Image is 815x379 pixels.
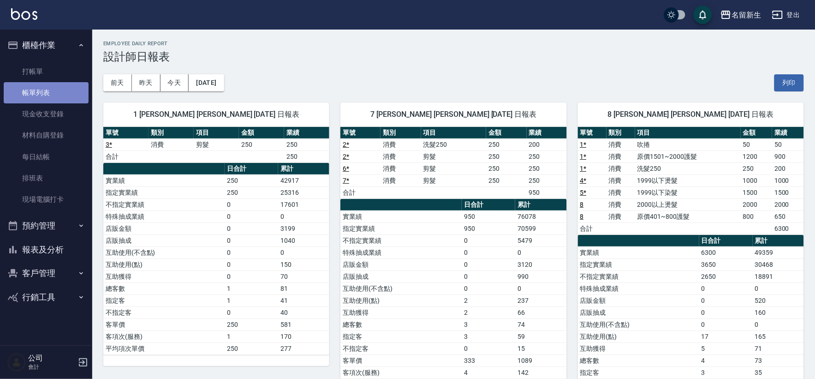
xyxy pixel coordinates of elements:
[699,247,753,259] td: 6300
[753,259,804,271] td: 30468
[161,74,189,91] button: 今天
[578,127,804,235] table: a dense table
[699,343,753,355] td: 5
[225,295,278,307] td: 1
[4,168,89,189] a: 排班表
[340,127,381,139] th: 單號
[7,353,26,372] img: Person
[694,6,712,24] button: save
[340,295,462,307] td: 互助使用(點)
[607,174,635,186] td: 消費
[772,162,804,174] td: 200
[225,235,278,247] td: 0
[4,82,89,103] a: 帳單列表
[103,343,225,355] td: 平均項次單價
[515,355,566,367] td: 1089
[103,150,149,162] td: 合計
[103,271,225,283] td: 互助獲得
[462,307,515,319] td: 2
[699,271,753,283] td: 2650
[103,211,225,223] td: 特殊抽成業績
[421,150,487,162] td: 剪髮
[225,199,278,211] td: 0
[103,223,225,235] td: 店販金額
[278,295,329,307] td: 41
[114,110,318,119] span: 1 [PERSON_NAME] [PERSON_NAME] [DATE] 日報表
[381,127,421,139] th: 類別
[515,223,566,235] td: 70599
[753,343,804,355] td: 71
[421,162,487,174] td: 剪髮
[421,138,487,150] td: 洗髮250
[284,127,329,139] th: 業績
[635,127,741,139] th: 項目
[103,259,225,271] td: 互助使用(點)
[225,186,278,199] td: 250
[340,223,462,235] td: 指定實業績
[515,247,566,259] td: 0
[462,235,515,247] td: 0
[527,162,567,174] td: 250
[340,367,462,379] td: 客項次(服務)
[578,127,607,139] th: 單號
[699,319,753,331] td: 0
[340,271,462,283] td: 店販抽成
[225,223,278,235] td: 0
[340,319,462,331] td: 總客數
[741,186,773,199] td: 1500
[278,174,329,186] td: 42917
[515,199,566,211] th: 累計
[225,174,278,186] td: 250
[772,199,804,211] td: 2000
[462,367,515,379] td: 4
[103,307,225,319] td: 不指定客
[515,211,566,223] td: 76078
[103,235,225,247] td: 店販抽成
[28,354,75,363] h5: 公司
[607,162,635,174] td: 消費
[103,247,225,259] td: 互助使用(不含點)
[340,307,462,319] td: 互助獲得
[278,307,329,319] td: 40
[103,295,225,307] td: 指定客
[278,223,329,235] td: 3199
[515,283,566,295] td: 0
[278,247,329,259] td: 0
[149,127,194,139] th: 類別
[741,199,773,211] td: 2000
[462,343,515,355] td: 0
[578,271,699,283] td: 不指定實業績
[225,259,278,271] td: 0
[278,283,329,295] td: 81
[515,271,566,283] td: 990
[4,103,89,125] a: 現金收支登錄
[340,186,381,199] td: 合計
[225,247,278,259] td: 0
[753,355,804,367] td: 73
[753,283,804,295] td: 0
[462,211,515,223] td: 950
[340,331,462,343] td: 指定客
[515,307,566,319] td: 66
[381,138,421,150] td: 消費
[278,163,329,175] th: 累計
[578,331,699,343] td: 互助使用(點)
[340,235,462,247] td: 不指定實業績
[103,331,225,343] td: 客項次(服務)
[741,138,773,150] td: 50
[578,343,699,355] td: 互助獲得
[11,8,37,20] img: Logo
[103,283,225,295] td: 總客數
[239,127,284,139] th: 金額
[278,199,329,211] td: 17601
[635,150,741,162] td: 原價1501~2000護髮
[635,174,741,186] td: 1999以下燙髮
[225,271,278,283] td: 0
[462,271,515,283] td: 0
[132,74,161,91] button: 昨天
[4,261,89,285] button: 客戶管理
[462,259,515,271] td: 0
[194,127,239,139] th: 項目
[732,9,761,21] div: 名留新生
[239,138,284,150] td: 250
